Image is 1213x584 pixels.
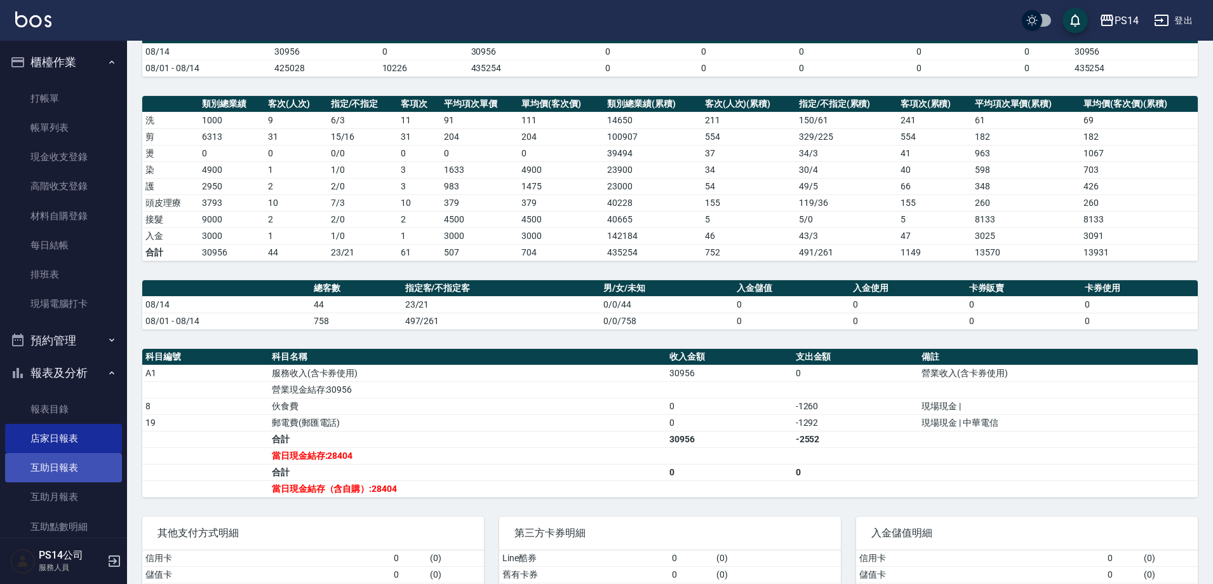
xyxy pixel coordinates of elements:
[666,398,793,414] td: 0
[265,112,328,128] td: 9
[269,365,666,381] td: 服務收入(含卡券使用)
[391,550,427,567] td: 0
[713,550,841,567] td: ( 0 )
[269,381,666,398] td: 營業現金結存:30956
[702,128,796,145] td: 554
[441,194,518,211] td: 379
[379,43,468,60] td: 0
[398,112,441,128] td: 11
[199,112,265,128] td: 1000
[972,128,1081,145] td: 182
[441,96,518,112] th: 平均項次單價
[1080,161,1198,178] td: 703
[600,296,734,313] td: 0/0/44
[269,431,666,447] td: 合計
[499,566,669,583] td: 舊有卡券
[604,244,701,261] td: 435254
[5,260,122,289] a: 排班表
[398,178,441,194] td: 3
[5,289,122,318] a: 現場電腦打卡
[850,313,966,329] td: 0
[398,128,441,145] td: 31
[199,161,265,178] td: 4900
[972,194,1081,211] td: 260
[142,280,1198,330] table: a dense table
[897,194,972,211] td: 155
[918,349,1198,365] th: 備註
[557,43,659,60] td: 0
[427,550,484,567] td: ( 0 )
[604,211,701,227] td: 40665
[441,112,518,128] td: 91
[897,161,972,178] td: 40
[604,178,701,194] td: 23000
[142,414,269,431] td: 19
[702,112,796,128] td: 211
[972,161,1081,178] td: 598
[734,313,850,329] td: 0
[199,244,265,261] td: 30956
[269,464,666,480] td: 合計
[265,161,328,178] td: 1
[398,145,441,161] td: 0
[604,96,701,112] th: 類別總業績(累積)
[748,43,856,60] td: 0
[269,398,666,414] td: 伙食費
[518,161,604,178] td: 4900
[142,112,199,128] td: 洗
[402,296,601,313] td: 23/21
[441,145,518,161] td: 0
[1080,178,1198,194] td: 426
[796,112,897,128] td: 150 / 61
[10,548,36,574] img: Person
[142,43,271,60] td: 08/14
[713,566,841,583] td: ( 0 )
[918,398,1198,414] td: 現場現金 |
[5,113,122,142] a: 帳單列表
[5,172,122,201] a: 高階收支登錄
[328,128,398,145] td: 15 / 16
[5,357,122,390] button: 報表及分析
[398,161,441,178] td: 3
[311,280,402,297] th: 總客數
[518,194,604,211] td: 379
[982,60,1071,76] td: 0
[142,244,199,261] td: 合計
[265,244,328,261] td: 44
[265,96,328,112] th: 客次(人次)
[666,431,793,447] td: 30956
[199,128,265,145] td: 6313
[311,296,402,313] td: 44
[265,211,328,227] td: 2
[142,296,311,313] td: 08/14
[142,60,271,76] td: 08/01 - 08/14
[1080,112,1198,128] td: 69
[199,227,265,244] td: 3000
[557,60,659,76] td: 0
[972,178,1081,194] td: 348
[441,128,518,145] td: 204
[966,280,1082,297] th: 卡券販賣
[666,349,793,365] th: 收入金額
[142,14,1198,77] table: a dense table
[734,280,850,297] th: 入金儲值
[793,365,919,381] td: 0
[398,244,441,261] td: 61
[518,96,604,112] th: 單均價(客次價)
[391,566,427,583] td: 0
[518,178,604,194] td: 1475
[1080,227,1198,244] td: 3091
[441,178,518,194] td: 983
[142,313,311,329] td: 08/01 - 08/14
[142,398,269,414] td: 8
[269,349,666,365] th: 科目名稱
[142,211,199,227] td: 接髮
[1104,566,1141,583] td: 0
[855,60,982,76] td: 0
[1080,244,1198,261] td: 13931
[796,145,897,161] td: 34 / 3
[702,96,796,112] th: 客次(人次)(累積)
[659,43,748,60] td: 0
[269,480,666,497] td: 當日現金結存（含自購）:28404
[897,227,972,244] td: 47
